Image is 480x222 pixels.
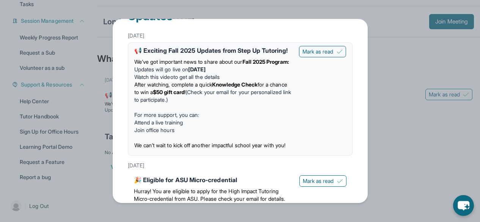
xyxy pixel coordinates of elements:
li: to get all the details [134,73,293,81]
div: 📢 Exciting Fall 2025 Updates from Step Up Tutoring! [134,46,293,55]
button: Mark as read [299,175,346,187]
button: chat-button [453,195,474,216]
strong: $50 gift card [153,89,184,95]
a: Join office hours [134,127,175,133]
img: Mark as read [337,178,343,184]
a: Watch this video [134,74,173,80]
div: [DATE] [128,159,353,172]
span: Hurray! You are eligible to apply for the High Impact Tutoring Micro-credential from ASU. Please ... [134,188,285,202]
p: For more support, you can: [134,111,293,119]
strong: Fall 2025 Program: [242,58,289,65]
span: Mark as read [302,48,334,55]
strong: Knowledge Check [212,81,258,88]
div: [DATE] [128,29,353,43]
li: (Check your email for your personalized link to participate.) [134,81,293,104]
span: We’ve got important news to share about our [134,58,242,65]
span: Mark as read [303,177,334,185]
span: We can’t wait to kick off another impactful school year with you! [134,142,286,148]
img: Mark as read [337,49,343,55]
strong: [DATE] [188,66,206,72]
span: ! [184,89,186,95]
a: Attend a live training [134,119,183,126]
li: Updates will go live on [134,66,293,73]
span: After watching, complete a quick [134,81,212,88]
button: Mark as read [299,46,346,57]
div: 🎉 Eligible for ASU Micro-credential [134,175,293,184]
